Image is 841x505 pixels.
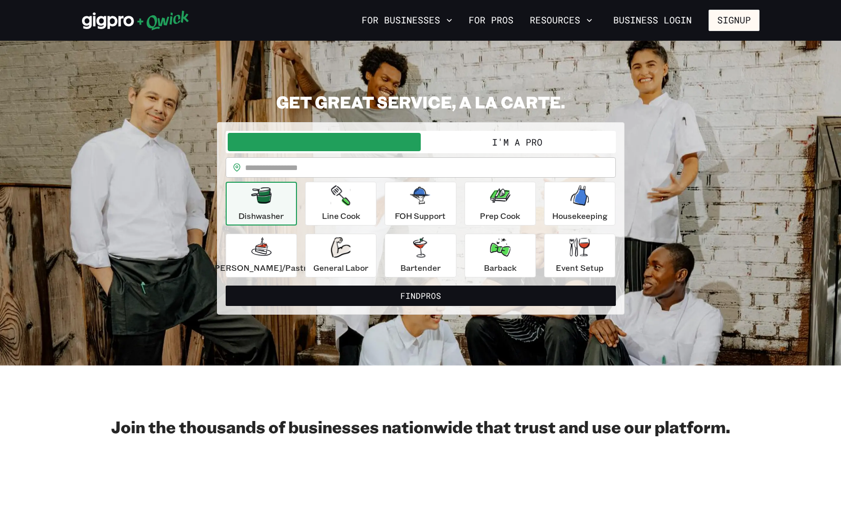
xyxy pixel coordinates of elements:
button: Barback [465,234,536,277]
button: General Labor [305,234,376,277]
button: Prep Cook [465,182,536,226]
button: Line Cook [305,182,376,226]
button: Event Setup [544,234,615,277]
p: General Labor [313,262,368,274]
p: Line Cook [322,210,360,222]
p: Prep Cook [480,210,520,222]
button: Bartender [385,234,456,277]
button: [PERSON_NAME]/Pastry [226,234,297,277]
a: For Pros [465,12,518,29]
p: [PERSON_NAME]/Pastry [211,262,311,274]
p: Event Setup [556,262,604,274]
button: FOH Support [385,182,456,226]
button: Signup [709,10,759,31]
button: For Businesses [358,12,456,29]
a: Business Login [605,10,700,31]
button: I'm a Pro [421,133,614,151]
h2: GET GREAT SERVICE, A LA CARTE. [217,92,625,112]
button: Housekeeping [544,182,615,226]
p: Bartender [400,262,441,274]
button: Dishwasher [226,182,297,226]
p: Housekeeping [552,210,608,222]
button: I'm a Business [228,133,421,151]
button: FindPros [226,286,616,306]
iframe: Netlify Drawer [222,481,619,505]
p: Dishwasher [238,210,284,222]
p: Barback [484,262,517,274]
p: FOH Support [395,210,446,222]
button: Resources [526,12,596,29]
h2: Join the thousands of businesses nationwide that trust and use our platform. [82,416,759,437]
